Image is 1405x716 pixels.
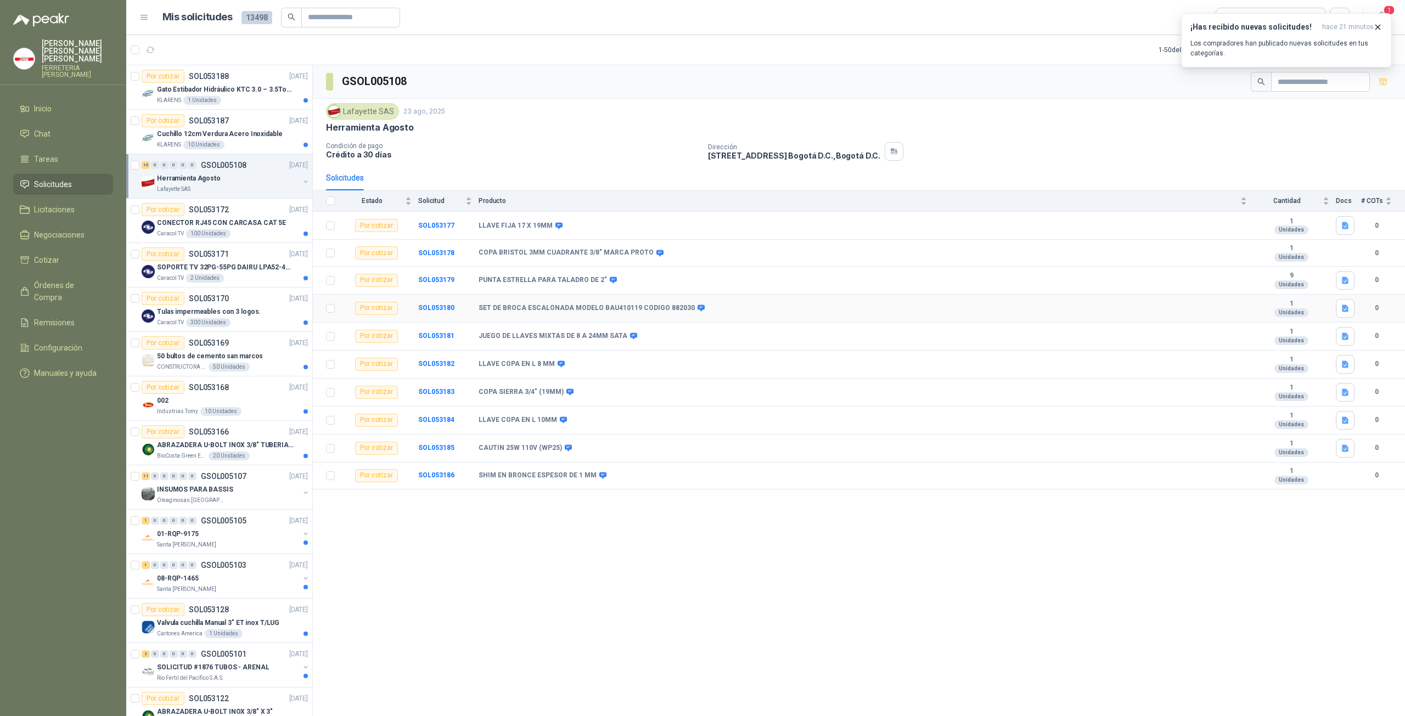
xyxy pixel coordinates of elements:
[418,388,454,396] b: SOL053183
[189,206,229,213] p: SOL053172
[157,618,279,628] p: Valvula cuchilla Manual 3" ET inox T/LUG
[170,472,178,480] div: 0
[209,452,250,460] div: 20 Unidades
[157,129,282,139] p: Cuchillo 12cm Verdura Acero Inoxidable
[189,250,229,258] p: SOL053171
[183,140,224,149] div: 10 Unidades
[479,360,555,369] b: LLAVE COPA EN L 8 MM
[170,517,178,525] div: 0
[157,351,263,362] p: 50 bultos de cemento san marcos
[1361,221,1392,231] b: 0
[162,9,233,25] h1: Mis solicitudes
[1361,470,1392,481] b: 0
[1254,467,1329,476] b: 1
[201,650,246,658] p: GSOL005101
[1254,244,1329,253] b: 1
[142,665,155,678] img: Company Logo
[1372,8,1392,27] button: 1
[34,103,52,115] span: Inicio
[328,105,340,117] img: Company Logo
[201,472,246,480] p: GSOL005107
[479,332,627,341] b: JUEGO DE LLAVES MIXTAS DE 8 A 24MM SATA
[418,190,479,212] th: Solicitud
[355,246,398,260] div: Por cotizar
[157,396,168,406] p: 002
[142,532,155,545] img: Company Logo
[126,110,312,154] a: Por cotizarSOL053187[DATE] Company LogoCuchillo 12cm Verdura Acero InoxidableKLARENS10 Unidades
[142,87,155,100] img: Company Logo
[157,674,224,683] p: Rio Fertil del Pacífico S.A.S.
[142,221,155,234] img: Company Logo
[289,427,308,437] p: [DATE]
[157,407,198,416] p: Industrias Tomy
[170,161,178,169] div: 0
[157,262,294,273] p: SOPORTE TV 32PG-55PG DAIRU LPA52-446KIT2
[142,650,150,658] div: 2
[157,452,206,460] p: BioCosta Green Energy S.A.S
[142,336,184,349] div: Por cotizar
[151,561,159,569] div: 0
[126,599,312,643] a: Por cotizarSOL053128[DATE] Company LogoValvula cuchilla Manual 3" ET inox T/LUGCartones America1 ...
[126,199,312,243] a: Por cotizarSOL053172[DATE] Company LogoCONECTOR RJ45 CON CARCASA CAT 5ECaracol TV100 Unidades
[13,337,113,358] a: Configuración
[418,416,454,424] b: SOL053184
[189,695,229,702] p: SOL053122
[418,304,454,312] b: SOL053180
[157,84,294,95] p: Gato Estibador Hidráulico KTC 3.0 – 3.5Ton 1.2mt HPT
[1254,439,1329,448] b: 1
[289,471,308,482] p: [DATE]
[142,70,184,83] div: Por cotizar
[403,106,445,117] p: 23 ago, 2025
[160,472,168,480] div: 0
[1274,420,1308,429] div: Unidades
[326,172,364,184] div: Solicitudes
[142,425,184,438] div: Por cotizar
[142,292,184,305] div: Por cotizar
[418,360,454,368] a: SOL053182
[418,197,463,205] span: Solicitud
[1361,387,1392,397] b: 0
[34,229,85,241] span: Negociaciones
[241,11,272,24] span: 13498
[1361,190,1405,212] th: # COTs
[13,174,113,195] a: Solicitudes
[708,143,880,151] p: Dirección
[142,472,150,480] div: 11
[179,517,187,525] div: 0
[479,190,1254,212] th: Producto
[142,514,310,549] a: 1 0 0 0 0 0 GSOL005105[DATE] Company Logo01-RQP-9175Santa [PERSON_NAME]
[1274,476,1308,484] div: Unidades
[289,694,308,704] p: [DATE]
[1322,22,1374,32] span: hace 21 minutos
[1257,78,1265,86] span: search
[1274,225,1308,234] div: Unidades
[1274,364,1308,373] div: Unidades
[189,428,229,436] p: SOL053166
[13,149,113,170] a: Tareas
[1254,190,1336,212] th: Cantidad
[170,561,178,569] div: 0
[42,40,113,63] p: [PERSON_NAME] [PERSON_NAME] [PERSON_NAME]
[188,161,196,169] div: 0
[479,197,1238,205] span: Producto
[34,279,103,303] span: Órdenes de Compra
[418,276,454,284] a: SOL053179
[205,629,243,638] div: 1 Unidades
[142,203,184,216] div: Por cotizar
[708,151,880,160] p: [STREET_ADDRESS] Bogotá D.C. , Bogotá D.C.
[1361,331,1392,341] b: 0
[157,140,181,149] p: KLARENS
[288,13,295,21] span: search
[341,190,418,212] th: Estado
[1181,13,1392,67] button: ¡Has recibido nuevas solicitudes!hace 21 minutos Los compradores han publicado nuevas solicitudes...
[151,650,159,658] div: 0
[34,342,82,354] span: Configuración
[157,496,226,505] p: Oleaginosas [GEOGRAPHIC_DATA][PERSON_NAME]
[142,470,310,505] a: 11 0 0 0 0 0 GSOL005107[DATE] Company LogoINSUMOS PARA BASSISOleaginosas [GEOGRAPHIC_DATA][PERSON...
[142,247,184,261] div: Por cotizar
[289,205,308,215] p: [DATE]
[126,421,312,465] a: Por cotizarSOL053166[DATE] Company LogoABRAZADERA U-BOLT INOX 3/8" TUBERIA 4"BioCosta Green Energ...
[1254,384,1329,392] b: 1
[126,65,312,110] a: Por cotizarSOL053188[DATE] Company LogoGato Estibador Hidráulico KTC 3.0 – 3.5Ton 1.2mt HPTKLAREN...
